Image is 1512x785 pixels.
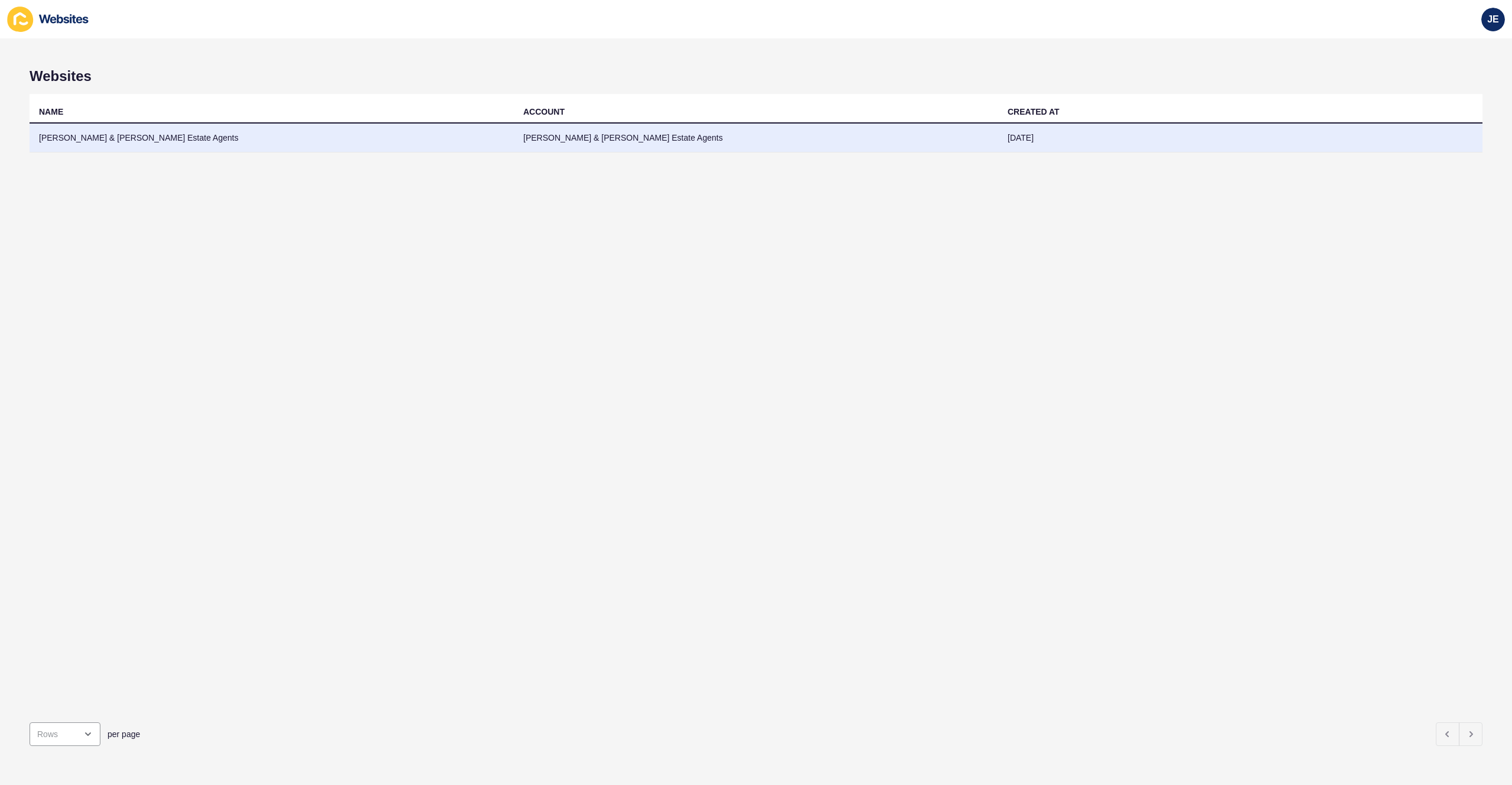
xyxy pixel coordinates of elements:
[998,124,1482,153] td: [DATE]
[30,722,100,746] div: open menu
[39,106,63,118] div: NAME
[514,124,998,153] td: [PERSON_NAME] & [PERSON_NAME] Estate Agents
[30,68,1482,85] h1: Websites
[1487,14,1499,25] span: JE
[1008,106,1060,118] div: CREATED AT
[107,728,140,740] span: per page
[523,106,565,118] div: ACCOUNT
[30,124,514,153] td: [PERSON_NAME] & [PERSON_NAME] Estate Agents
